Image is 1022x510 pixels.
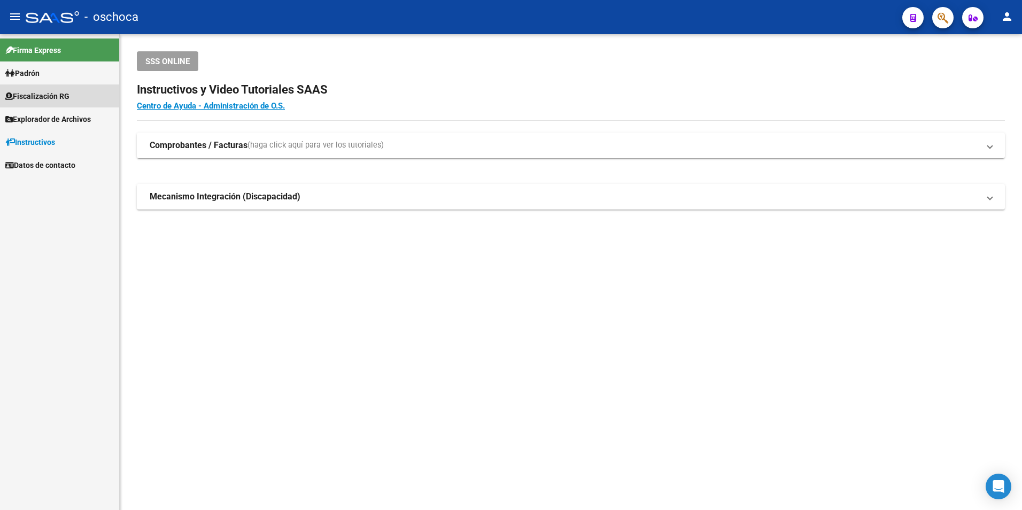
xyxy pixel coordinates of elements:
span: Datos de contacto [5,159,75,171]
strong: Comprobantes / Facturas [150,140,247,151]
span: Instructivos [5,136,55,148]
span: Fiscalización RG [5,90,69,102]
mat-icon: menu [9,10,21,23]
span: (haga click aquí para ver los tutoriales) [247,140,384,151]
mat-expansion-panel-header: Comprobantes / Facturas(haga click aquí para ver los tutoriales) [137,133,1005,158]
span: SSS ONLINE [145,57,190,66]
h2: Instructivos y Video Tutoriales SAAS [137,80,1005,100]
mat-expansion-panel-header: Mecanismo Integración (Discapacidad) [137,184,1005,210]
mat-icon: person [1001,10,1013,23]
button: SSS ONLINE [137,51,198,71]
span: - oschoca [84,5,138,29]
a: Centro de Ayuda - Administración de O.S. [137,101,285,111]
span: Firma Express [5,44,61,56]
span: Explorador de Archivos [5,113,91,125]
strong: Mecanismo Integración (Discapacidad) [150,191,300,203]
span: Padrón [5,67,40,79]
div: Open Intercom Messenger [986,474,1011,499]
